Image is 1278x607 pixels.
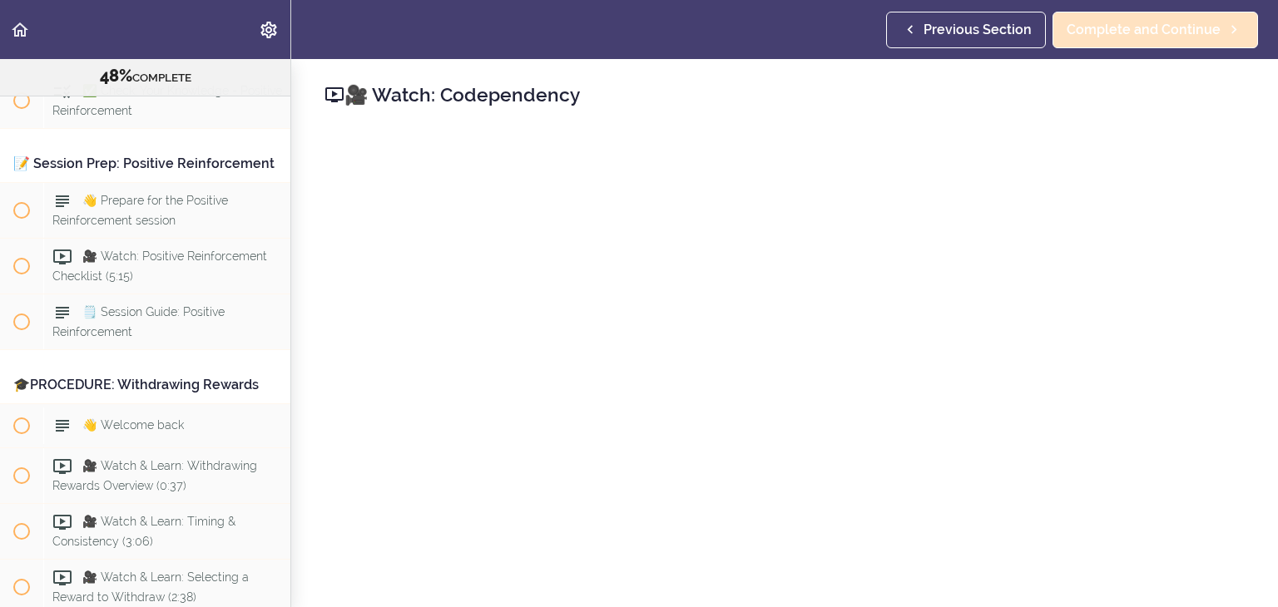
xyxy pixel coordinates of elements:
span: 👋 Prepare for the Positive Reinforcement session [52,194,228,226]
span: Previous Section [924,20,1032,40]
span: 🎥 Watch & Learn: Withdrawing Rewards Overview (0:37) [52,459,257,491]
a: Previous Section [886,12,1046,48]
span: Complete and Continue [1067,20,1221,40]
svg: Settings Menu [259,20,279,40]
h2: 🎥 Watch: Codependency [324,81,1245,109]
span: 👋 Welcome back [82,418,184,432]
a: Complete and Continue [1053,12,1258,48]
span: 48% [100,66,132,86]
span: 🎥 Watch: Positive Reinforcement Checklist (5:15) [52,249,267,282]
span: 🎥 Watch & Learn: Timing & Consistency (3:06) [52,515,235,547]
svg: Back to course curriculum [10,20,30,40]
span: 🗒️ Session Guide: Positive Reinforcement [52,305,225,338]
span: 🎥 Watch & Learn: Selecting a Reward to Withdraw (2:38) [52,570,249,603]
div: COMPLETE [21,66,270,87]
